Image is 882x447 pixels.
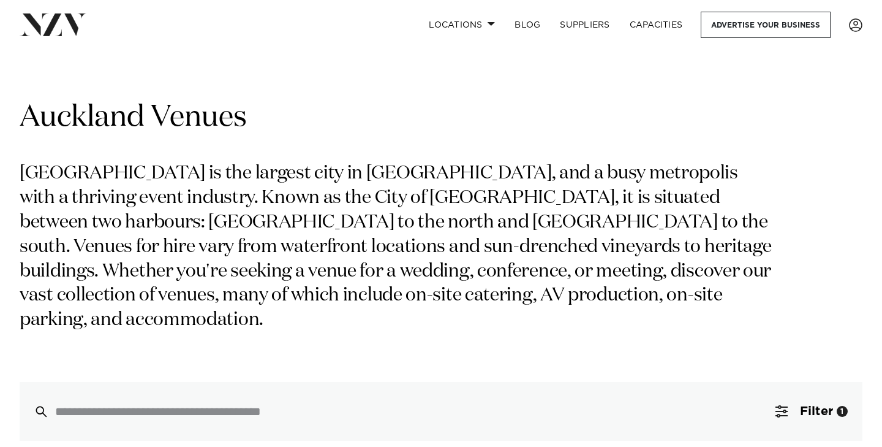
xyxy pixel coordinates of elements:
[20,99,862,137] h1: Auckland Venues
[419,12,505,38] a: Locations
[620,12,693,38] a: Capacities
[20,162,777,333] p: [GEOGRAPHIC_DATA] is the largest city in [GEOGRAPHIC_DATA], and a busy metropolis with a thriving...
[761,382,862,441] button: Filter1
[550,12,619,38] a: SUPPLIERS
[20,13,86,36] img: nzv-logo.png
[701,12,831,38] a: Advertise your business
[800,405,833,418] span: Filter
[505,12,550,38] a: BLOG
[837,406,848,417] div: 1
